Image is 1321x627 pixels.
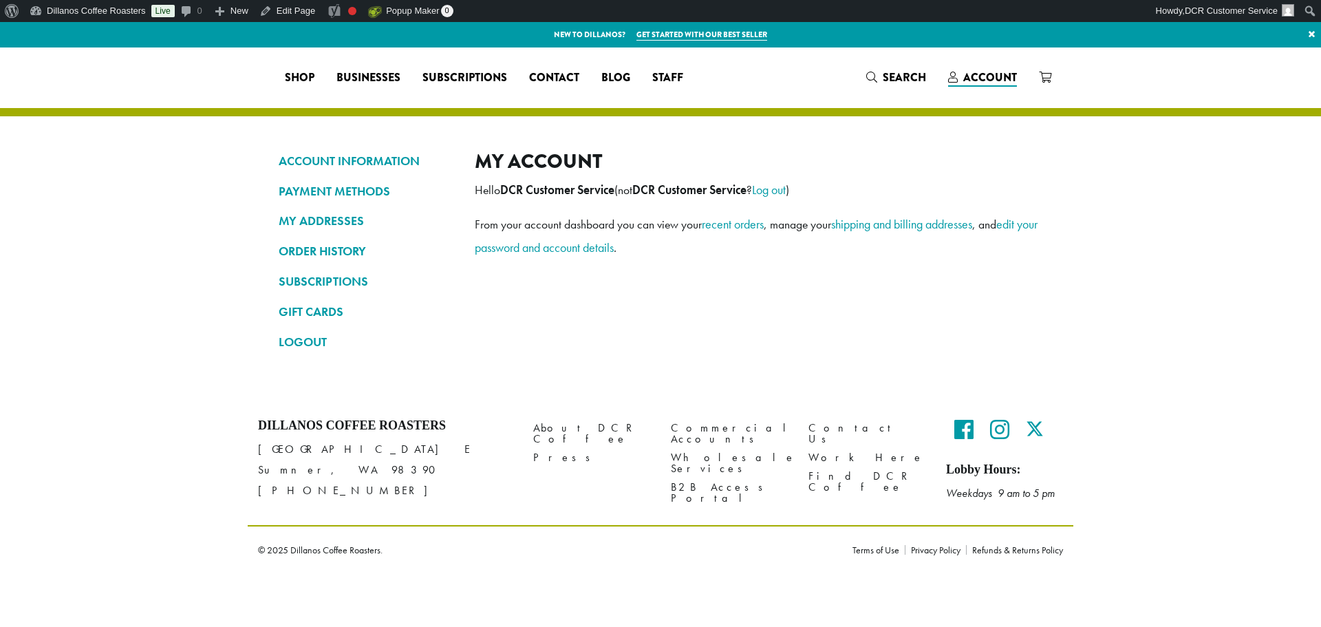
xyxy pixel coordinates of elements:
a: LOGOUT [279,330,454,354]
span: Subscriptions [422,70,507,87]
a: Wholesale Services [671,449,788,478]
a: Press [533,449,650,467]
a: ACCOUNT INFORMATION [279,149,454,173]
a: Staff [641,67,694,89]
a: PAYMENT METHODS [279,180,454,203]
a: shipping and billing addresses [831,216,972,232]
p: Hello (not ? ) [475,178,1042,202]
span: Search [883,70,926,85]
p: From your account dashboard you can view your , manage your , and . [475,213,1042,259]
span: DCR Customer Service [1185,6,1278,16]
a: SUBSCRIPTIONS [279,270,454,293]
a: recent orders [702,216,764,232]
a: Work Here [808,449,925,467]
a: GIFT CARDS [279,300,454,323]
a: Find DCR Coffee [808,467,925,497]
span: Staff [652,70,683,87]
a: Live [151,5,175,17]
p: © 2025 Dillanos Coffee Roasters. [258,545,832,555]
a: Search [855,66,937,89]
h2: My account [475,149,1042,173]
a: Refunds & Returns Policy [966,545,1063,555]
em: Weekdays 9 am to 5 pm [946,486,1055,500]
a: MY ADDRESSES [279,209,454,233]
span: Blog [601,70,630,87]
h5: Lobby Hours: [946,463,1063,478]
p: [GEOGRAPHIC_DATA] E Sumner, WA 98390 [PHONE_NUMBER] [258,439,513,501]
strong: DCR Customer Service [632,182,747,198]
a: Terms of Use [852,545,905,555]
span: Shop [285,70,314,87]
a: × [1302,22,1321,47]
strong: DCR Customer Service [500,182,614,198]
span: Contact [529,70,579,87]
a: About DCR Coffee [533,418,650,448]
a: Shop [274,67,325,89]
a: ORDER HISTORY [279,240,454,263]
nav: Account pages [279,149,454,365]
a: Log out [752,182,786,198]
span: Businesses [336,70,400,87]
h4: Dillanos Coffee Roasters [258,418,513,434]
a: Get started with our best seller [636,29,767,41]
div: Focus keyphrase not set [348,7,356,15]
a: Contact Us [808,418,925,448]
a: B2B Access Portal [671,478,788,508]
a: Commercial Accounts [671,418,788,448]
a: Privacy Policy [905,545,966,555]
span: Account [963,70,1017,85]
span: 0 [441,5,453,17]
